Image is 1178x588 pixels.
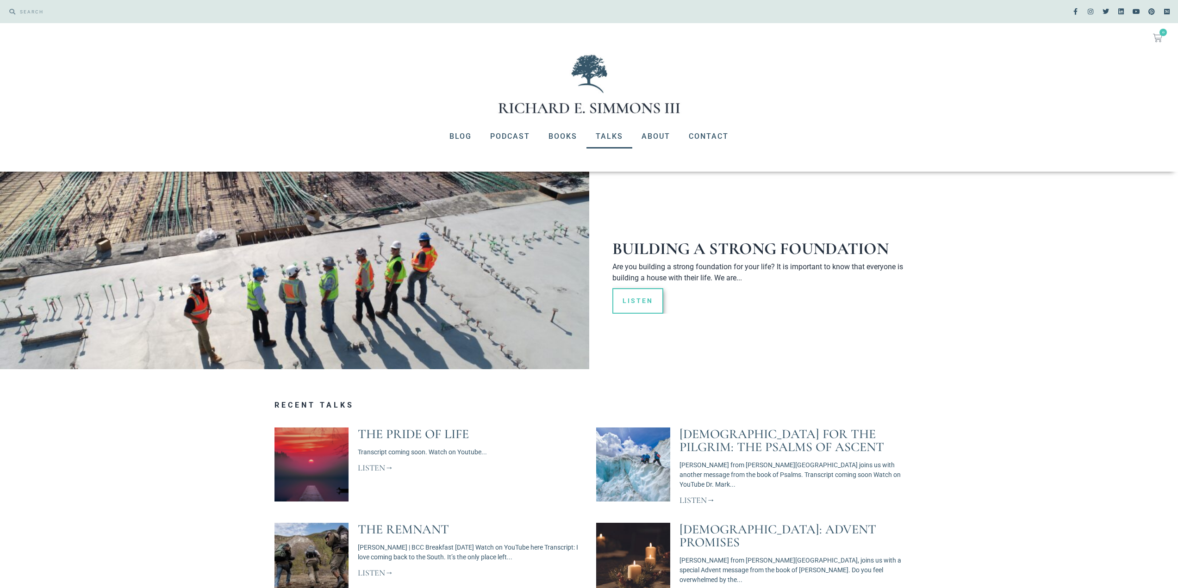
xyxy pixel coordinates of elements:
[274,402,904,409] h3: Recent Talks
[679,495,715,505] a: Read more about Psalms for the Pilgrim: The Psalms of Ascent
[358,568,393,578] a: Read more about The Remnant
[481,124,539,149] a: Podcast
[358,426,469,442] a: The Pride of Life
[358,543,582,562] p: [PERSON_NAME] | BCC Breakfast [DATE] Watch on YouTube here Transcript: I love coming back to the ...
[358,447,582,457] p: Transcript coming soon. Watch on Youtube
[632,124,679,149] a: About
[358,463,393,473] a: Read more about The Pride of Life
[1142,28,1173,48] a: 0
[612,261,909,284] p: Are you building a strong foundation for your life? It is important to know that everyone is buil...
[679,521,876,550] a: [DEMOGRAPHIC_DATA]: Advent Promises
[679,426,884,455] a: [DEMOGRAPHIC_DATA] for the Pilgrim: The Psalms of Ascent
[612,239,889,259] a: Building A Strong Foundation
[440,124,481,149] a: Blog
[679,460,904,489] p: [PERSON_NAME] from [PERSON_NAME][GEOGRAPHIC_DATA] joins us with another message from the book of ...
[612,288,663,314] a: Read more about Building A Strong Foundation
[539,124,586,149] a: Books
[358,521,449,537] a: The Remnant
[586,124,632,149] a: Talks
[679,556,904,585] p: [PERSON_NAME] from [PERSON_NAME][GEOGRAPHIC_DATA], joins us with a special Advent message from th...
[679,124,738,149] a: Contact
[15,5,585,19] input: SEARCH
[1159,29,1167,36] span: 0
